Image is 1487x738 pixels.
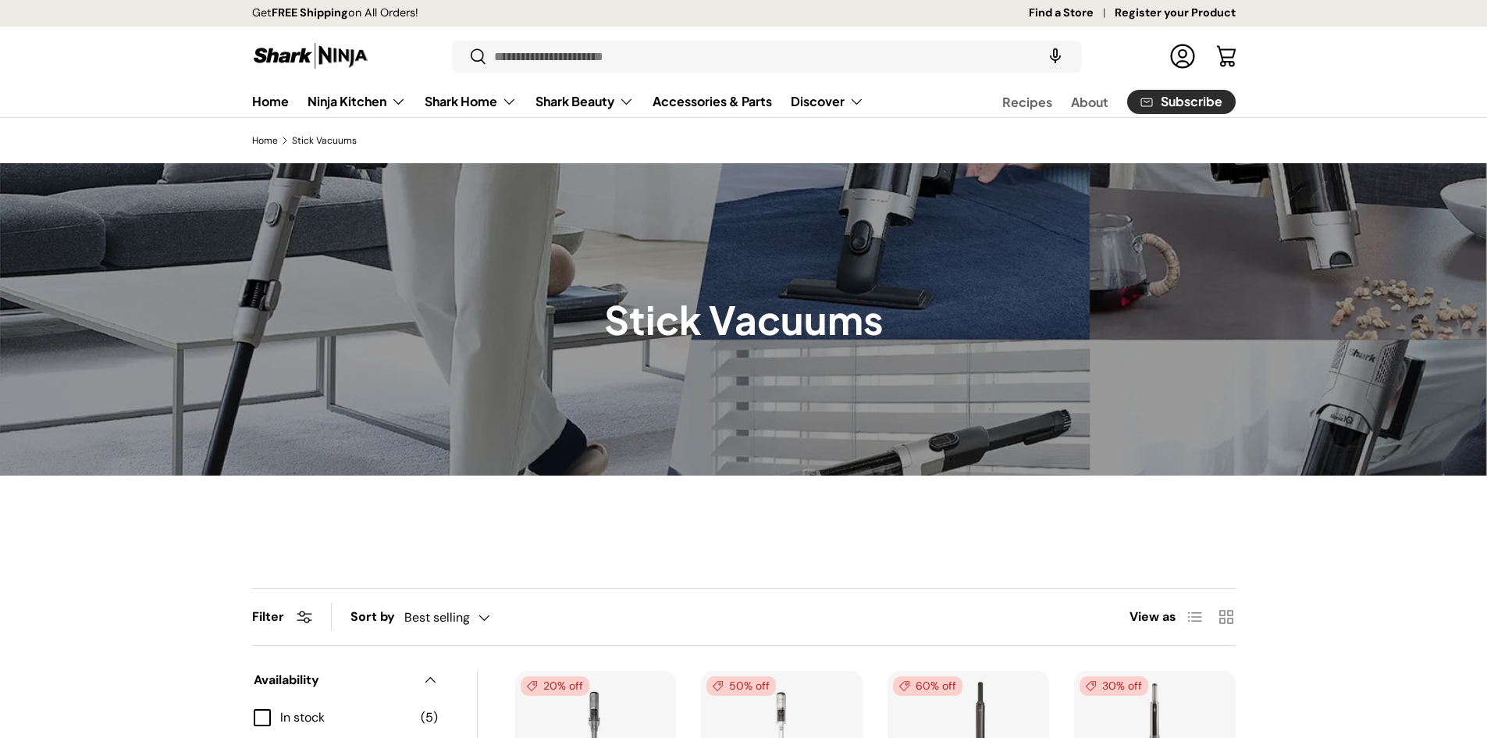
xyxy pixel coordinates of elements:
[604,295,884,344] h1: Stick Vacuums
[404,604,521,631] button: Best selling
[1129,608,1176,626] span: View as
[272,5,348,20] strong: FREE Shipping
[1029,5,1115,22] a: Find a Store
[425,86,517,117] a: Shark Home
[1161,95,1222,108] span: Subscribe
[706,676,776,696] span: 50% off
[280,708,411,727] span: In stock
[254,652,438,708] summary: Availability
[1115,5,1236,22] a: Register your Product
[308,86,406,117] a: Ninja Kitchen
[298,86,415,117] summary: Ninja Kitchen
[421,708,438,727] span: (5)
[1030,39,1080,73] speech-search-button: Search by voice
[252,41,369,71] img: Shark Ninja Philippines
[521,676,589,696] span: 20% off
[1071,87,1108,117] a: About
[653,86,772,116] a: Accessories & Parts
[252,608,312,625] button: Filter
[252,86,289,116] a: Home
[1080,676,1148,696] span: 30% off
[252,136,278,145] a: Home
[526,86,643,117] summary: Shark Beauty
[1002,87,1052,117] a: Recipes
[415,86,526,117] summary: Shark Home
[781,86,873,117] summary: Discover
[252,608,284,625] span: Filter
[292,136,357,145] a: Stick Vacuums
[350,608,404,626] label: Sort by
[791,86,864,117] a: Discover
[1127,90,1236,114] a: Subscribe
[965,86,1236,117] nav: Secondary
[404,610,470,625] span: Best selling
[252,134,1236,148] nav: Breadcrumbs
[254,671,413,690] span: Availability
[252,86,864,117] nav: Primary
[252,5,418,22] p: Get on All Orders!
[535,86,634,117] a: Shark Beauty
[893,676,962,696] span: 60% off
